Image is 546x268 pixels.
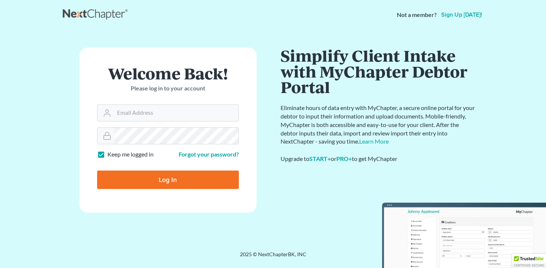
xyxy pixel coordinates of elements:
input: Email Address [114,105,238,121]
h1: Welcome Back! [97,65,239,81]
label: Keep me logged in [107,150,154,159]
a: PRO+ [336,155,352,162]
div: TrustedSite Certified [512,254,546,268]
p: Please log in to your account [97,84,239,93]
div: Upgrade to or to get MyChapter [281,155,476,163]
input: Log In [97,171,239,189]
h1: Simplify Client Intake with MyChapter Debtor Portal [281,48,476,95]
a: Learn More [359,138,389,145]
div: 2025 © NextChapterBK, INC [63,251,484,264]
a: Forgot your password? [179,151,239,158]
a: Sign up [DATE]! [440,12,484,18]
strong: Not a member? [397,11,437,19]
p: Eliminate hours of data entry with MyChapter, a secure online portal for your debtor to input the... [281,104,476,146]
a: START+ [309,155,331,162]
